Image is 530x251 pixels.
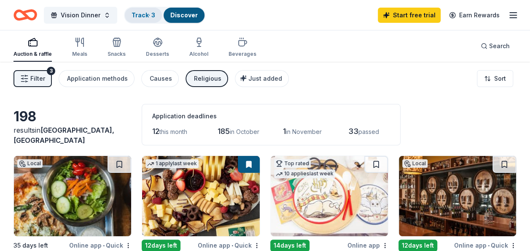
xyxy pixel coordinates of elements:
[474,38,517,55] button: Search
[170,11,198,19] a: Discover
[402,159,428,168] div: Local
[14,156,131,236] img: Image for Rock'n Dough Pizza + Brewery (Nashville)
[67,74,128,84] div: Application methods
[103,242,105,249] span: •
[231,242,233,249] span: •
[489,41,510,51] span: Search
[59,70,135,87] button: Application methods
[283,127,286,136] span: 1
[186,70,228,87] button: Religious
[444,8,505,23] a: Earn Rewards
[230,128,259,135] span: in October
[47,67,55,75] div: 3
[286,128,322,135] span: in November
[124,7,205,24] button: Track· 3Discover
[189,51,208,57] div: Alcohol
[189,34,208,62] button: Alcohol
[44,7,117,24] button: Vision Dinner
[271,156,388,236] img: Image for Oriental Trading
[30,74,45,84] span: Filter
[274,159,311,168] div: Top rated
[146,51,169,57] div: Desserts
[399,156,516,236] img: Image for City Winery (Nashville)
[194,74,221,84] div: Religious
[229,34,256,62] button: Beverages
[348,127,358,136] span: 33
[13,108,132,125] div: 198
[229,51,256,57] div: Beverages
[13,126,114,145] span: [GEOGRAPHIC_DATA], [GEOGRAPHIC_DATA]
[142,156,259,236] img: Image for Gordon Food Service Store
[61,10,100,20] span: Vision Dinner
[454,240,517,251] div: Online app Quick
[13,51,52,57] div: Auction & raffle
[69,240,132,251] div: Online app Quick
[132,11,155,19] a: Track· 3
[72,34,87,62] button: Meals
[477,70,513,87] button: Sort
[378,8,441,23] a: Start free trial
[235,70,289,87] button: Just added
[218,127,230,136] span: 185
[358,128,379,135] span: passed
[152,111,390,121] div: Application deadlines
[13,34,52,62] button: Auction & raffle
[72,51,87,57] div: Meals
[141,70,179,87] button: Causes
[13,125,132,145] div: results
[145,159,199,168] div: 1 apply last week
[146,34,169,62] button: Desserts
[152,127,159,136] span: 12
[13,70,52,87] button: Filter3
[159,128,187,135] span: this month
[13,126,114,145] span: in
[13,5,37,25] a: Home
[274,169,335,178] div: 10 applies last week
[248,75,282,82] span: Just added
[494,74,506,84] span: Sort
[198,240,260,251] div: Online app Quick
[17,159,43,168] div: Local
[108,34,126,62] button: Snacks
[347,240,388,251] div: Online app
[13,240,48,251] div: 35 days left
[108,51,126,57] div: Snacks
[150,74,172,84] div: Causes
[488,242,490,249] span: •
